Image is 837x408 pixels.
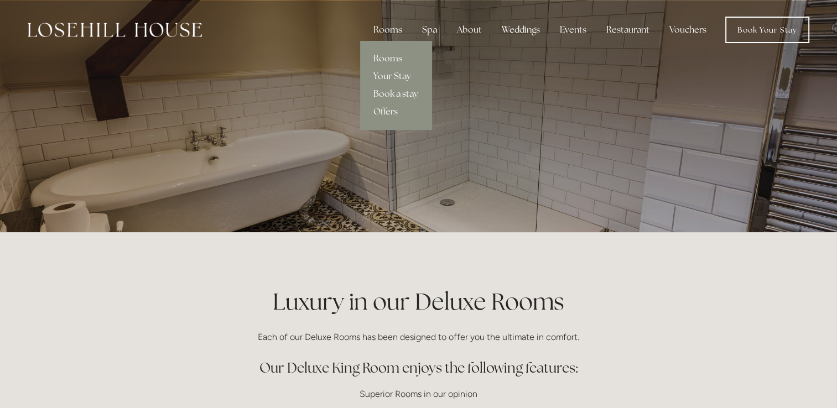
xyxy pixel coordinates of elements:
div: Weddings [493,19,549,41]
div: Restaurant [597,19,658,41]
p: Each of our Deluxe Rooms has been designed to offer you the ultimate in comfort. [154,329,683,344]
a: Book a stay [360,85,432,103]
div: Rooms [365,19,411,41]
a: Rooms [360,50,432,67]
a: Offers [360,103,432,121]
div: Spa [413,19,446,41]
a: Vouchers [661,19,715,41]
div: About [448,19,491,41]
a: Your Stay [360,67,432,85]
img: Losehill House [28,23,202,37]
p: Superior Rooms in our opinion [154,386,683,401]
h1: Luxury in our Deluxe Rooms [154,285,683,318]
h2: Our Deluxe King Room enjoys the following features: [154,358,683,378]
div: Events [551,19,595,41]
a: Book Your Stay [725,17,809,43]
